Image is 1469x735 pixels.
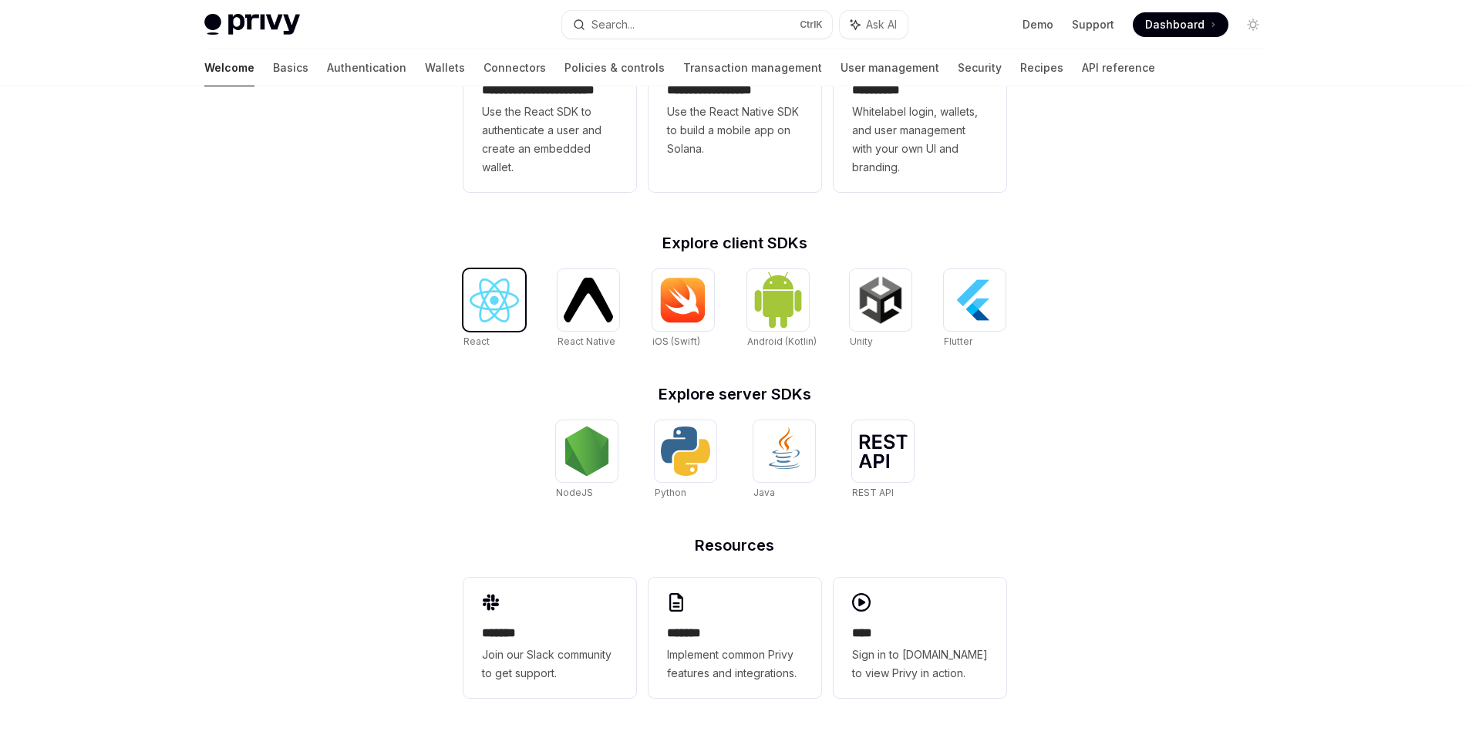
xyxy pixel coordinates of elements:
[463,538,1006,553] h2: Resources
[840,11,908,39] button: Ask AI
[834,35,1006,192] a: **** *****Whitelabel login, wallets, and user management with your own UI and branding.
[747,269,817,349] a: Android (Kotlin)Android (Kotlin)
[591,15,635,34] div: Search...
[1145,17,1205,32] span: Dashboard
[760,427,809,476] img: Java
[556,487,593,498] span: NodeJS
[425,49,465,86] a: Wallets
[204,49,254,86] a: Welcome
[558,335,615,347] span: React Native
[834,578,1006,698] a: ****Sign in to [DOMAIN_NAME] to view Privy in action.
[866,17,897,32] span: Ask AI
[852,420,914,501] a: REST APIREST API
[204,14,300,35] img: light logo
[482,646,618,683] span: Join our Slack community to get support.
[858,434,908,468] img: REST API
[273,49,308,86] a: Basics
[1082,49,1155,86] a: API reference
[463,335,490,347] span: React
[483,49,546,86] a: Connectors
[753,271,803,329] img: Android (Kotlin)
[655,420,716,501] a: PythonPython
[558,269,619,349] a: React NativeReact Native
[800,19,823,31] span: Ctrl K
[463,578,636,698] a: **** **Join our Slack community to get support.
[1023,17,1053,32] a: Demo
[1072,17,1114,32] a: Support
[856,275,905,325] img: Unity
[850,335,873,347] span: Unity
[562,11,832,39] button: Search...CtrlK
[753,487,775,498] span: Java
[667,646,803,683] span: Implement common Privy features and integrations.
[562,427,612,476] img: NodeJS
[655,487,686,498] span: Python
[564,278,613,322] img: React Native
[950,275,999,325] img: Flutter
[852,487,894,498] span: REST API
[649,578,821,698] a: **** **Implement common Privy features and integrations.
[841,49,939,86] a: User management
[1133,12,1228,37] a: Dashboard
[747,335,817,347] span: Android (Kotlin)
[482,103,618,177] span: Use the React SDK to authenticate a user and create an embedded wallet.
[683,49,822,86] a: Transaction management
[463,235,1006,251] h2: Explore client SDKs
[327,49,406,86] a: Authentication
[944,335,972,347] span: Flutter
[850,269,911,349] a: UnityUnity
[470,278,519,322] img: React
[556,420,618,501] a: NodeJSNodeJS
[652,335,700,347] span: iOS (Swift)
[649,35,821,192] a: **** **** **** ***Use the React Native SDK to build a mobile app on Solana.
[463,386,1006,402] h2: Explore server SDKs
[944,269,1006,349] a: FlutterFlutter
[1020,49,1063,86] a: Recipes
[667,103,803,158] span: Use the React Native SDK to build a mobile app on Solana.
[1241,12,1265,37] button: Toggle dark mode
[852,103,988,177] span: Whitelabel login, wallets, and user management with your own UI and branding.
[852,646,988,683] span: Sign in to [DOMAIN_NAME] to view Privy in action.
[661,427,710,476] img: Python
[652,269,714,349] a: iOS (Swift)iOS (Swift)
[564,49,665,86] a: Policies & controls
[958,49,1002,86] a: Security
[753,420,815,501] a: JavaJava
[659,277,708,323] img: iOS (Swift)
[463,269,525,349] a: ReactReact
